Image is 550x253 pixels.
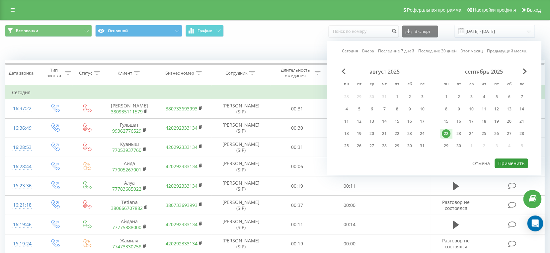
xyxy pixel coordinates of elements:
[516,129,528,139] div: вс 28 сент. 2025 г.
[455,93,463,101] div: 2
[402,26,438,37] button: Экспорт
[102,138,157,157] td: Куаныш
[517,80,527,90] abbr: воскресенье
[416,141,429,151] div: вс 31 авг. 2025 г.
[353,116,366,126] div: вт 12 авг. 2025 г.
[416,92,429,102] div: вс 3 авг. 2025 г.
[165,70,194,76] div: Бизнес номер
[467,117,476,126] div: 17
[493,105,501,113] div: 12
[12,218,32,231] div: 16:19:46
[323,176,376,196] td: 00:11
[341,129,353,139] div: пн 18 авг. 2025 г.
[404,92,416,102] div: сб 2 авг. 2025 г.
[102,215,157,234] td: Айдана
[341,68,429,75] div: август 2025
[495,158,528,168] button: Применить
[440,116,453,126] div: пн 15 сент. 2025 г.
[353,141,366,151] div: вт 26 авг. 2025 г.
[465,116,478,126] div: ср 17 сент. 2025 г.
[378,104,391,114] div: чт 7 авг. 2025 г.
[516,104,528,114] div: вс 14 сент. 2025 г.
[455,129,463,138] div: 23
[271,196,324,215] td: 00:37
[442,142,451,150] div: 29
[112,147,141,153] a: 77053937760
[465,92,478,102] div: ср 3 сент. 2025 г.
[212,118,271,138] td: [PERSON_NAME] (SIP)
[527,7,541,13] span: Выход
[271,215,324,234] td: 00:11
[112,166,141,173] a: 77005267001
[442,105,451,113] div: 8
[368,129,376,138] div: 20
[505,105,514,113] div: 13
[166,240,197,247] a: 420292333134
[102,99,157,118] td: [PERSON_NAME]
[467,93,476,101] div: 3
[323,157,376,176] td: 00:00
[455,142,463,150] div: 30
[416,104,429,114] div: вс 10 авг. 2025 г.
[455,105,463,113] div: 9
[102,118,157,138] td: Гульшат
[442,237,470,250] span: Разговор не состоялся
[12,179,32,192] div: 16:23:36
[355,129,364,138] div: 19
[95,25,182,37] button: Основной
[366,104,378,114] div: ср 6 авг. 2025 г.
[418,129,427,138] div: 24
[212,196,271,215] td: [PERSON_NAME] (SIP)
[367,80,377,90] abbr: среда
[354,80,364,90] abbr: вторник
[368,105,376,113] div: 6
[271,138,324,157] td: 00:31
[404,129,416,139] div: сб 23 авг. 2025 г.
[342,80,352,90] abbr: понедельник
[355,142,364,150] div: 26
[465,129,478,139] div: ср 24 сент. 2025 г.
[491,92,503,102] div: пт 5 сент. 2025 г.
[343,117,351,126] div: 11
[12,102,32,115] div: 16:37:22
[442,199,470,211] span: Разговор не состоялся
[391,92,404,102] div: пт 1 авг. 2025 г.
[102,157,157,176] td: Аида
[406,117,414,126] div: 16
[79,70,92,76] div: Статус
[418,93,427,101] div: 3
[12,160,32,173] div: 16:28:44
[323,196,376,215] td: 00:00
[166,183,197,189] a: 420292333134
[45,67,63,79] div: Тип звонка
[12,199,32,212] div: 16:21:18
[323,99,376,118] td: 00:00
[453,92,465,102] div: вт 2 сент. 2025 г.
[380,142,389,150] div: 28
[491,116,503,126] div: пт 19 сент. 2025 г.
[212,157,271,176] td: [PERSON_NAME] (SIP)
[353,129,366,139] div: вт 19 авг. 2025 г.
[118,70,132,76] div: Клиент
[418,117,427,126] div: 17
[518,105,526,113] div: 14
[12,237,32,250] div: 16:19:24
[461,48,483,54] a: Этот месяц
[418,142,427,150] div: 31
[473,7,516,13] span: Настройки профиля
[478,104,491,114] div: чт 11 сент. 2025 г.
[493,129,501,138] div: 26
[102,176,157,196] td: Алуа
[225,70,248,76] div: Сотрудник
[503,129,516,139] div: сб 27 сент. 2025 г.
[487,48,527,54] a: Предыдущий месяц
[440,68,528,75] div: сентябрь 2025
[405,80,415,90] abbr: суббота
[419,48,457,54] a: Последние 30 дней
[355,105,364,113] div: 5
[380,117,389,126] div: 14
[455,117,463,126] div: 16
[440,104,453,114] div: пн 8 сент. 2025 г.
[503,92,516,102] div: сб 6 сент. 2025 г.
[406,129,414,138] div: 23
